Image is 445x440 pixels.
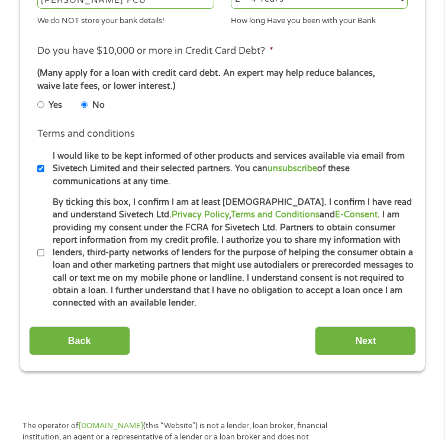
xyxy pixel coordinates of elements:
label: Yes [49,99,62,112]
label: By ticking this box, I confirm I am at least [DEMOGRAPHIC_DATA]. I confirm I have read and unders... [44,196,416,309]
a: [DOMAIN_NAME] [79,421,143,431]
a: Terms and Conditions [231,210,320,220]
label: No [92,99,105,112]
label: Terms and conditions [37,128,135,140]
input: Next [315,326,416,355]
label: I would like to be kept informed of other products and services available via email from Sivetech... [44,150,416,188]
div: We do NOT store your bank details! [37,11,214,27]
a: Privacy Policy [172,210,229,220]
div: How long Have you been with your Bank [231,11,408,27]
input: Back [29,326,130,355]
label: Do you have $10,000 or more in Credit Card Debt? [37,45,273,57]
a: unsubscribe [267,163,317,174]
div: (Many apply for a loan with credit card debt. An expert may help reduce balances, waive late fees... [37,67,408,92]
a: E-Consent [335,210,378,220]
